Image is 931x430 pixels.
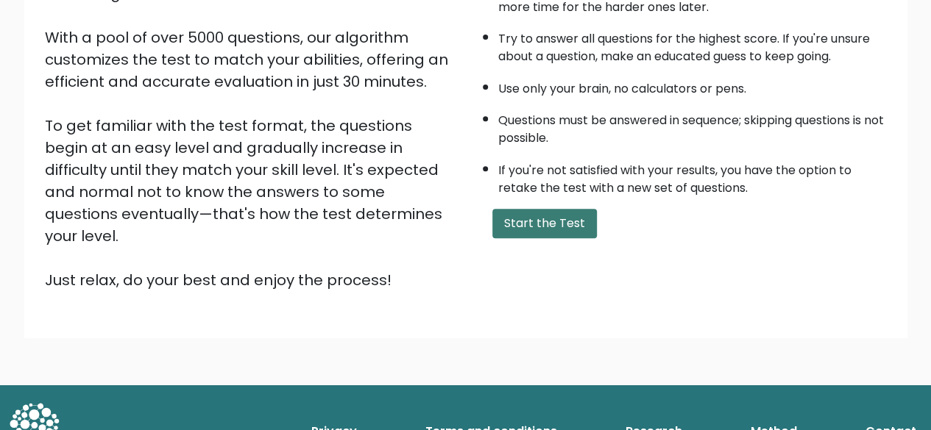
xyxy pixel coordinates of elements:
[498,154,887,197] li: If you're not satisfied with your results, you have the option to retake the test with a new set ...
[492,209,597,238] button: Start the Test
[498,104,887,147] li: Questions must be answered in sequence; skipping questions is not possible.
[498,23,887,65] li: Try to answer all questions for the highest score. If you're unsure about a question, make an edu...
[498,73,887,98] li: Use only your brain, no calculators or pens.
